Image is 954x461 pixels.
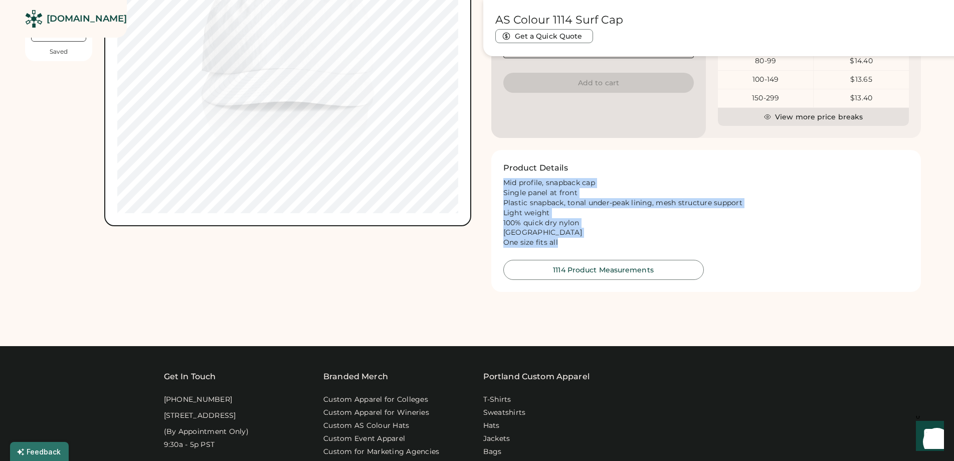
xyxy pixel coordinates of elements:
h1: AS Colour 1114 Surf Cap [495,13,623,27]
iframe: Front Chat [906,416,949,459]
a: T-Shirts [483,395,511,405]
div: Mid profile, snapback cap Single panel at front Plastic snapback, tonal under-peak lining, mesh s... [503,178,909,248]
a: Hats [483,421,500,431]
button: Add to cart [503,73,694,93]
img: Rendered Logo - Screens [25,10,43,28]
a: Jackets [483,434,510,444]
a: Portland Custom Apparel [483,371,590,383]
div: [DOMAIN_NAME] [47,13,127,25]
div: $13.40 [814,93,909,103]
div: 9:30a - 5p PST [164,440,215,450]
div: Get In Touch [164,371,216,383]
div: [PHONE_NUMBER] [164,395,233,405]
div: 100-149 [718,75,813,85]
button: View more price breaks [718,108,909,126]
a: Custom Apparel for Wineries [323,408,429,418]
div: Saved [50,48,68,56]
div: $13.65 [814,75,909,85]
a: Custom for Marketing Agencies [323,447,439,457]
div: 150-299 [718,93,813,103]
a: Custom AS Colour Hats [323,421,409,431]
button: Get a Quick Quote [495,29,593,43]
div: (By Appointment Only) [164,427,249,437]
div: 80-99 [718,56,813,66]
button: 1114 Product Measurements [503,260,704,280]
a: Custom Apparel for Colleges [323,395,428,405]
h2: Product Details [503,162,568,174]
div: $14.40 [814,56,909,66]
a: Custom Event Apparel [323,434,405,444]
div: [STREET_ADDRESS] [164,411,236,421]
a: Bags [483,447,502,457]
div: Branded Merch [323,371,388,383]
a: Sweatshirts [483,408,526,418]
